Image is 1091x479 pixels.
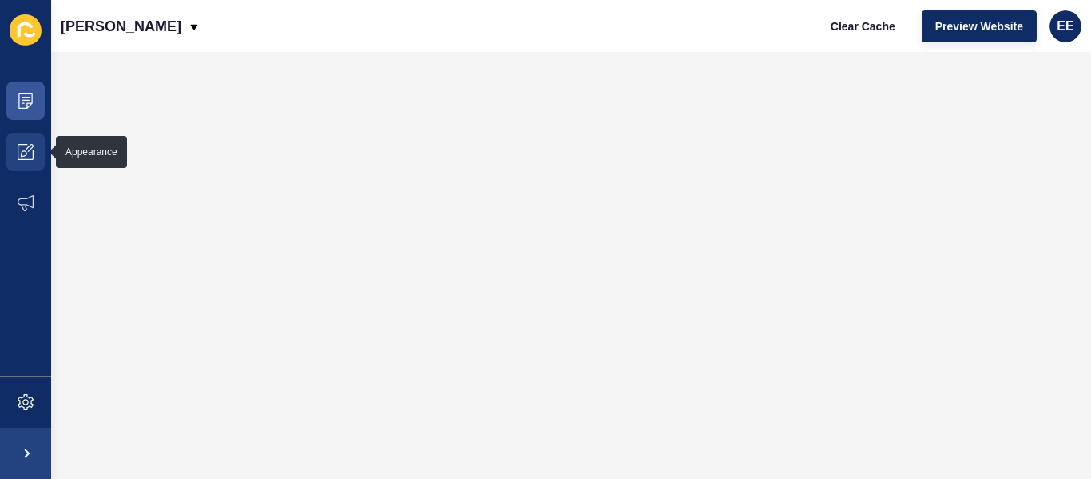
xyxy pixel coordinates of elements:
button: Clear Cache [817,10,909,42]
span: EE [1057,18,1073,34]
p: [PERSON_NAME] [61,6,181,46]
button: Preview Website [922,10,1037,42]
span: Preview Website [935,18,1023,34]
div: Appearance [65,146,117,158]
span: Clear Cache [831,18,895,34]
